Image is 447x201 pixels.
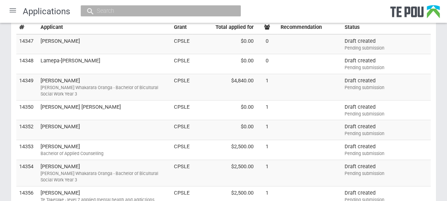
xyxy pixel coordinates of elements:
td: Draft created [342,100,431,120]
td: Draft created [342,34,431,54]
th: Recommendation [278,21,342,34]
td: 1 [256,120,278,140]
td: CPSLE [171,140,192,160]
td: Draft created [342,140,431,160]
div: Pending submission [345,170,428,177]
div: Pending submission [345,45,428,51]
td: [PERSON_NAME] [38,34,171,54]
div: Pending submission [345,130,428,137]
td: CPSLE [171,100,192,120]
input: Search [95,7,220,15]
th: Applicant [38,21,171,34]
td: $0.00 [192,120,256,140]
td: 14349 [16,74,38,100]
div: Pending submission [345,111,428,117]
td: $4,840.00 [192,74,256,100]
td: 14350 [16,100,38,120]
td: [PERSON_NAME] [38,74,171,100]
div: Pending submission [345,84,428,91]
td: 0 [256,34,278,54]
td: 0 [256,54,278,74]
td: 14354 [16,160,38,186]
td: 1 [256,74,278,100]
th: Total applied for [192,21,256,34]
td: CPSLE [171,74,192,100]
td: 1 [256,100,278,120]
div: Pending submission [345,65,428,71]
td: Draft created [342,54,431,74]
td: 1 [256,140,278,160]
td: $0.00 [192,34,256,54]
td: 1 [256,160,278,186]
td: $0.00 [192,100,256,120]
td: Lamepa-[PERSON_NAME] [38,54,171,74]
td: Draft created [342,74,431,100]
td: 14352 [16,120,38,140]
div: Bachelor of Applied Counselling [41,150,168,157]
td: CPSLE [171,120,192,140]
td: CPSLE [171,160,192,186]
td: 14353 [16,140,38,160]
td: $0.00 [192,54,256,74]
td: $2,500.00 [192,160,256,186]
td: Draft created [342,160,431,186]
td: 14348 [16,54,38,74]
td: CPSLE [171,34,192,54]
td: [PERSON_NAME] [38,160,171,186]
th: Status [342,21,431,34]
td: [PERSON_NAME] [PERSON_NAME] [38,100,171,120]
td: Draft created [342,120,431,140]
div: Pending submission [345,150,428,157]
td: 14347 [16,34,38,54]
td: [PERSON_NAME] [38,140,171,160]
td: [PERSON_NAME] [38,120,171,140]
td: CPSLE [171,54,192,74]
th: Grant [171,21,192,34]
td: $2,500.00 [192,140,256,160]
div: [PERSON_NAME] Whakarara Oranga - Bachelor of Bicultural Social Work Year 3 [41,84,168,97]
div: [PERSON_NAME] Whakarara Oranga - Bachelor of Bicultural Social Work Year 3 [41,170,168,183]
